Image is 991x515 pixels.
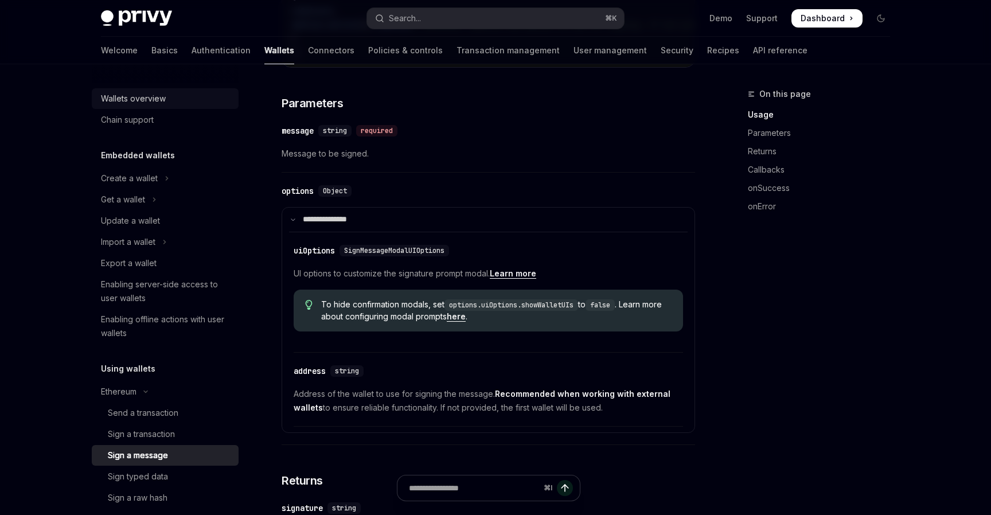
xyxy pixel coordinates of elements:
[746,13,778,24] a: Support
[92,309,239,344] a: Enabling offline actions with user wallets
[282,125,314,136] div: message
[92,403,239,423] a: Send a transaction
[661,37,693,64] a: Security
[389,11,421,25] div: Search...
[586,299,615,311] code: false
[92,274,239,309] a: Enabling server-side access to user wallets
[92,381,239,402] button: Toggle Ethereum section
[101,362,155,376] h5: Using wallets
[308,37,354,64] a: Connectors
[92,88,239,109] a: Wallets overview
[101,113,154,127] div: Chain support
[367,8,624,29] button: Open search
[323,126,347,135] span: string
[101,171,158,185] div: Create a wallet
[444,299,578,311] code: options.uiOptions.showWalletUIs
[294,365,326,377] div: address
[92,110,239,130] a: Chain support
[344,246,444,255] span: SignMessageModalUIOptions
[748,106,899,124] a: Usage
[753,37,807,64] a: API reference
[872,9,890,28] button: Toggle dark mode
[108,406,178,420] div: Send a transaction
[92,253,239,274] a: Export a wallet
[457,37,560,64] a: Transaction management
[92,445,239,466] a: Sign a message
[92,210,239,231] a: Update a wallet
[101,235,155,249] div: Import a wallet
[294,389,670,412] strong: Recommended when working with external wallets
[101,214,160,228] div: Update a wallet
[709,13,732,24] a: Demo
[92,424,239,444] a: Sign a transaction
[368,37,443,64] a: Policies & controls
[192,37,251,64] a: Authentication
[801,13,845,24] span: Dashboard
[791,9,863,28] a: Dashboard
[264,37,294,64] a: Wallets
[294,387,683,415] span: Address of the wallet to use for signing the message. to ensure reliable functionality. If not pr...
[573,37,647,64] a: User management
[759,87,811,101] span: On this page
[101,92,166,106] div: Wallets overview
[101,10,172,26] img: dark logo
[447,311,466,322] a: here
[101,149,175,162] h5: Embedded wallets
[92,466,239,487] a: Sign typed data
[294,267,683,280] span: UI options to customize the signature prompt modal.
[748,124,899,142] a: Parameters
[92,168,239,189] button: Toggle Create a wallet section
[282,185,314,197] div: options
[748,142,899,161] a: Returns
[101,256,157,270] div: Export a wallet
[321,299,672,322] span: To hide confirmation modals, set to . Learn more about configuring modal prompts .
[490,268,536,279] a: Learn more
[356,125,397,136] div: required
[748,197,899,216] a: onError
[108,427,175,441] div: Sign a transaction
[707,37,739,64] a: Recipes
[101,313,232,340] div: Enabling offline actions with user wallets
[92,487,239,508] a: Sign a raw hash
[101,278,232,305] div: Enabling server-side access to user wallets
[557,480,573,496] button: Send message
[323,186,347,196] span: Object
[101,193,145,206] div: Get a wallet
[748,161,899,179] a: Callbacks
[282,147,695,161] span: Message to be signed.
[151,37,178,64] a: Basics
[294,245,335,256] div: uiOptions
[305,300,313,310] svg: Tip
[92,189,239,210] button: Toggle Get a wallet section
[605,14,617,23] span: ⌘ K
[335,366,359,376] span: string
[108,491,167,505] div: Sign a raw hash
[409,475,539,501] input: Ask a question...
[92,232,239,252] button: Toggle Import a wallet section
[101,37,138,64] a: Welcome
[101,385,136,399] div: Ethereum
[748,179,899,197] a: onSuccess
[108,448,168,462] div: Sign a message
[108,470,168,483] div: Sign typed data
[282,95,343,111] span: Parameters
